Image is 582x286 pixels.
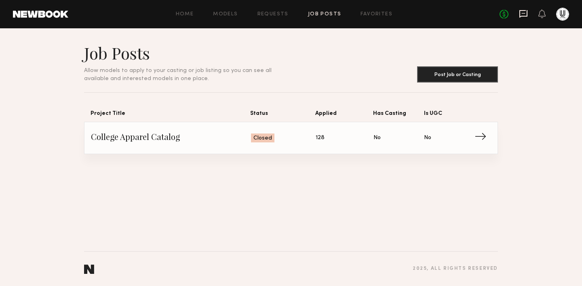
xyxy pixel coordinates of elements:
[308,12,342,17] a: Job Posts
[213,12,238,17] a: Models
[373,109,424,122] span: Has Casting
[413,266,498,271] div: 2025 , all rights reserved
[84,68,272,81] span: Allow models to apply to your casting or job listing so you can see all available and interested ...
[315,109,373,122] span: Applied
[91,109,250,122] span: Project Title
[361,12,392,17] a: Favorites
[250,109,315,122] span: Status
[91,122,491,154] a: College Apparel CatalogClosed128NoNo→
[424,109,475,122] span: Is UGC
[84,43,291,63] h1: Job Posts
[316,133,325,142] span: 128
[417,66,498,83] button: Post Job or Casting
[474,132,491,144] span: →
[176,12,194,17] a: Home
[91,132,251,144] span: College Apparel Catalog
[424,133,431,142] span: No
[257,12,289,17] a: Requests
[253,134,272,142] span: Closed
[373,133,381,142] span: No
